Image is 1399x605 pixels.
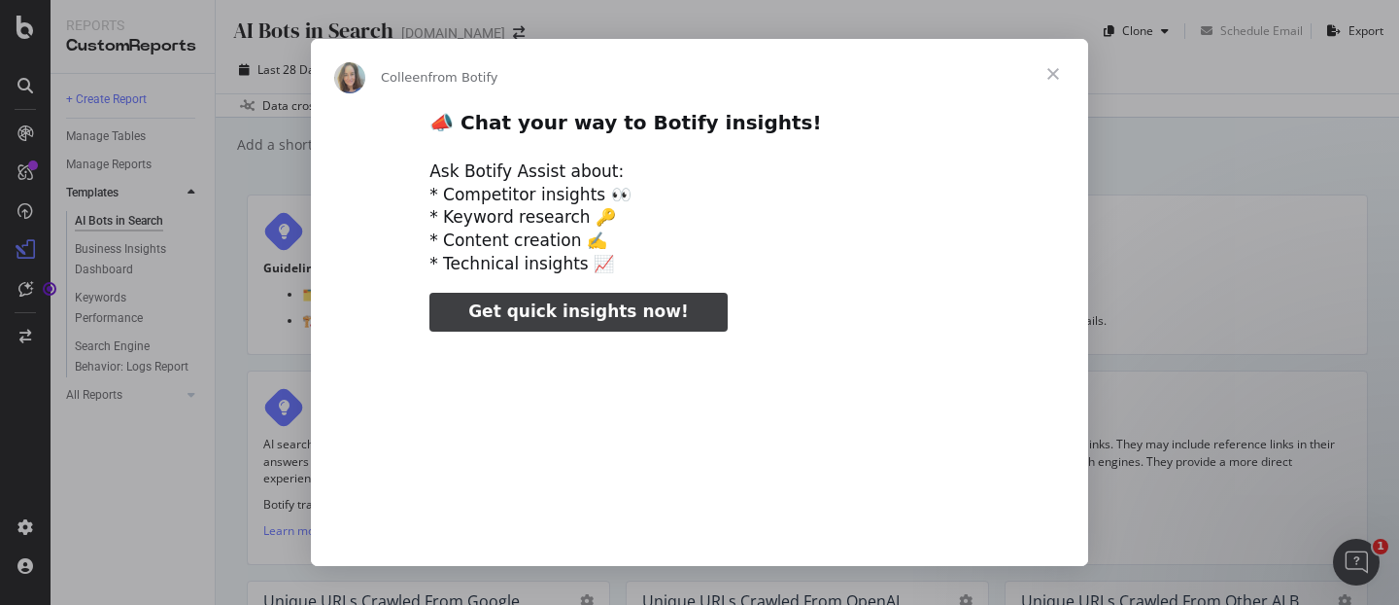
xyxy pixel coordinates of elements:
[468,302,688,321] span: Get quick insights now!
[381,70,428,85] span: Colleen
[428,70,498,85] span: from Botify
[429,160,970,276] div: Ask Botify Assist about: * Competitor insights 👀 * Keyword research 🔑 * Content creation ✍️ * Tec...
[1018,39,1088,109] span: Close
[334,62,365,93] img: Profile image for Colleen
[429,110,970,146] h2: 📣 Chat your way to Botify insights!
[429,293,727,332] a: Get quick insights now!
